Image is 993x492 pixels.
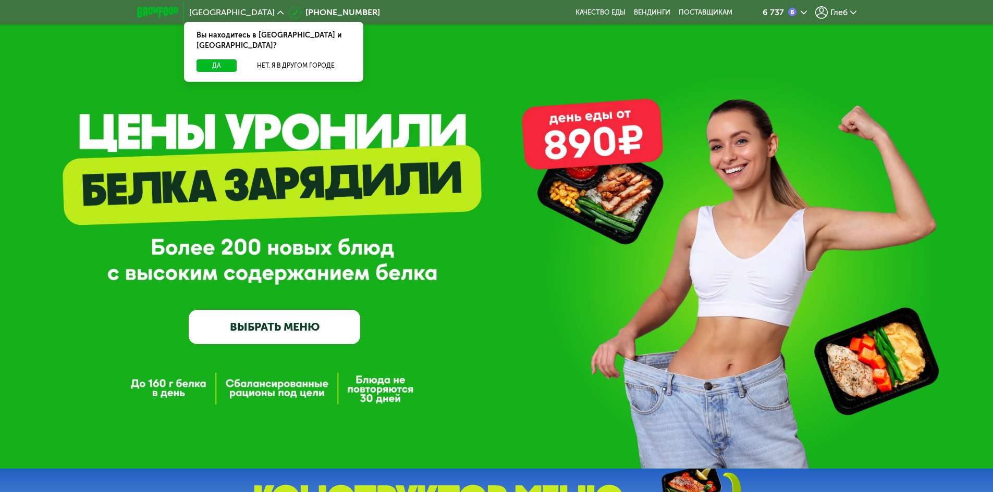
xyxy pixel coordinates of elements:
a: [PHONE_NUMBER] [289,6,380,19]
span: Глеб [830,8,848,17]
button: Нет, я в другом городе [241,59,351,72]
a: ВЫБРАТЬ МЕНЮ [189,310,360,344]
a: Качество еды [575,8,626,17]
button: Да [197,59,237,72]
div: поставщикам [679,8,732,17]
div: Вы находитесь в [GEOGRAPHIC_DATA] и [GEOGRAPHIC_DATA]? [184,22,363,59]
a: Вендинги [634,8,670,17]
div: 6 737 [763,8,784,17]
span: [GEOGRAPHIC_DATA] [189,8,275,17]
